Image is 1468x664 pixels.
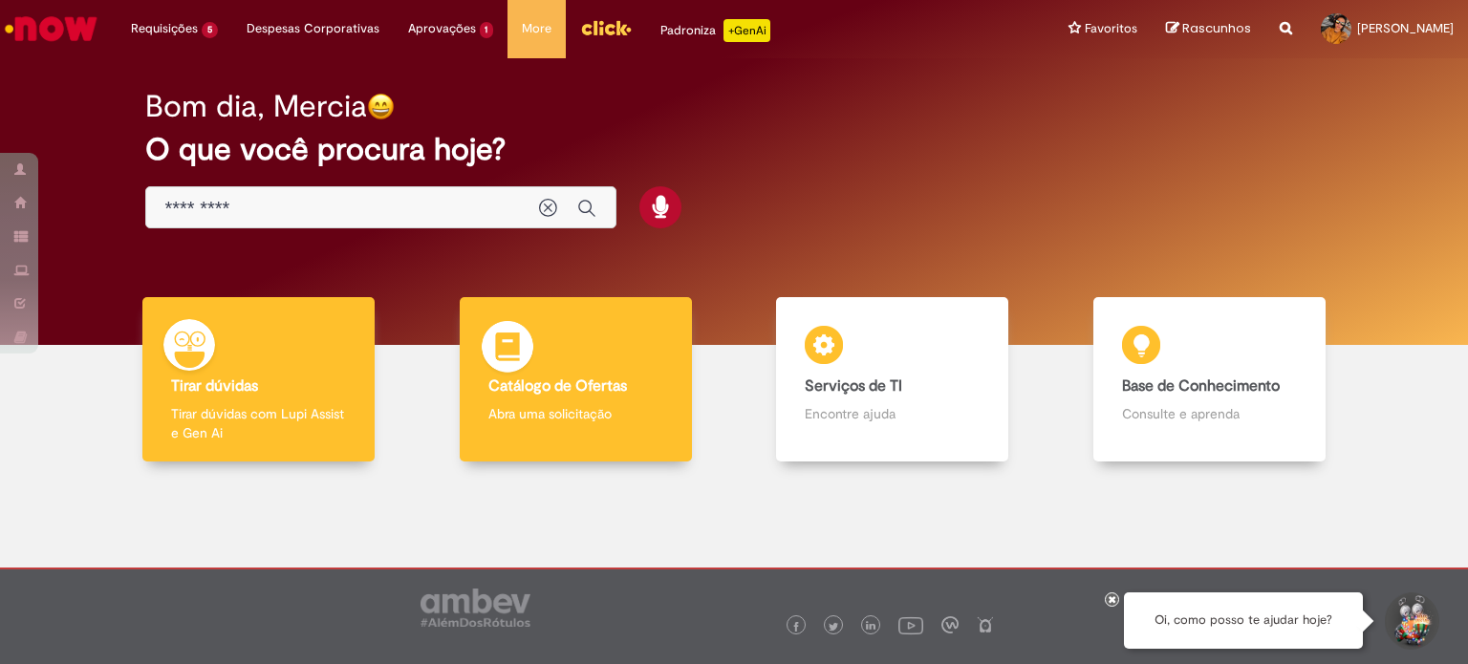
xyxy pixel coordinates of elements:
[723,19,770,42] p: +GenAi
[100,297,418,462] a: Tirar dúvidas Tirar dúvidas com Lupi Assist e Gen Ai
[1166,20,1251,38] a: Rascunhos
[1357,20,1454,36] span: [PERSON_NAME]
[941,616,959,633] img: logo_footer_workplace.png
[1124,592,1363,649] div: Oi, como posso te ajudar hoje?
[1122,404,1297,423] p: Consulte e aprenda
[898,612,923,637] img: logo_footer_youtube.png
[1051,297,1369,462] a: Base de Conhecimento Consulte e aprenda
[418,297,735,462] a: Catálogo de Ofertas Abra uma solicitação
[145,90,367,123] h2: Bom dia, Mercia
[367,93,395,120] img: happy-face.png
[734,297,1051,462] a: Serviços de TI Encontre ajuda
[866,621,875,632] img: logo_footer_linkedin.png
[1122,376,1280,396] b: Base de Conhecimento
[202,22,218,38] span: 5
[2,10,100,48] img: ServiceNow
[1085,19,1137,38] span: Favoritos
[247,19,379,38] span: Despesas Corporativas
[977,616,994,633] img: logo_footer_naosei.png
[805,404,980,423] p: Encontre ajuda
[488,376,627,396] b: Catálogo de Ofertas
[145,133,1324,166] h2: O que você procura hoje?
[791,622,801,632] img: logo_footer_facebook.png
[488,404,663,423] p: Abra uma solicitação
[408,19,476,38] span: Aprovações
[171,376,258,396] b: Tirar dúvidas
[1182,19,1251,37] span: Rascunhos
[580,13,632,42] img: click_logo_yellow_360x200.png
[421,589,530,627] img: logo_footer_ambev_rotulo_gray.png
[522,19,551,38] span: More
[171,404,346,442] p: Tirar dúvidas com Lupi Assist e Gen Ai
[805,376,902,396] b: Serviços de TI
[131,19,198,38] span: Requisições
[480,22,494,38] span: 1
[660,19,770,42] div: Padroniza
[1382,592,1439,650] button: Iniciar Conversa de Suporte
[829,622,838,632] img: logo_footer_twitter.png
